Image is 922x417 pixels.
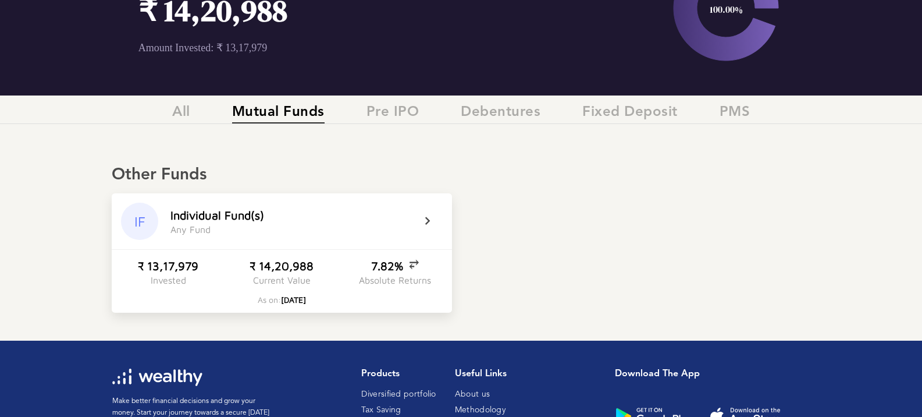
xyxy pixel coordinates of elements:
span: All [172,104,190,123]
a: About us [455,390,490,398]
span: Mutual Funds [232,104,325,123]
h1: Useful Links [455,369,521,380]
img: wl-logo-white.svg [112,369,202,386]
div: ₹ 14,20,988 [250,259,314,273]
div: A n y F u n d [170,224,211,235]
span: PMS [720,104,750,123]
div: 7.82% [371,259,419,273]
p: Amount Invested: ₹ 13,17,979 [138,41,530,54]
span: Pre IPO [366,104,419,123]
a: Diversified portfolio [361,390,436,398]
div: Invested [151,275,186,285]
div: ₹ 13,17,979 [138,259,198,273]
a: Tax Saving [361,406,401,414]
h1: Products [361,369,436,380]
span: Fixed Deposit [582,104,678,123]
text: 100.00% [710,3,743,16]
h1: Download the app [615,369,801,380]
span: [DATE] [281,295,306,305]
div: I n d i v i d u a l F u n d ( s ) [170,208,264,222]
div: Other Funds [112,165,810,185]
div: As on: [258,295,306,305]
div: Absolute Returns [359,275,431,285]
div: IF [121,203,158,240]
span: Debentures [461,104,540,123]
div: Current Value [253,275,311,285]
a: Methodology [455,406,506,414]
